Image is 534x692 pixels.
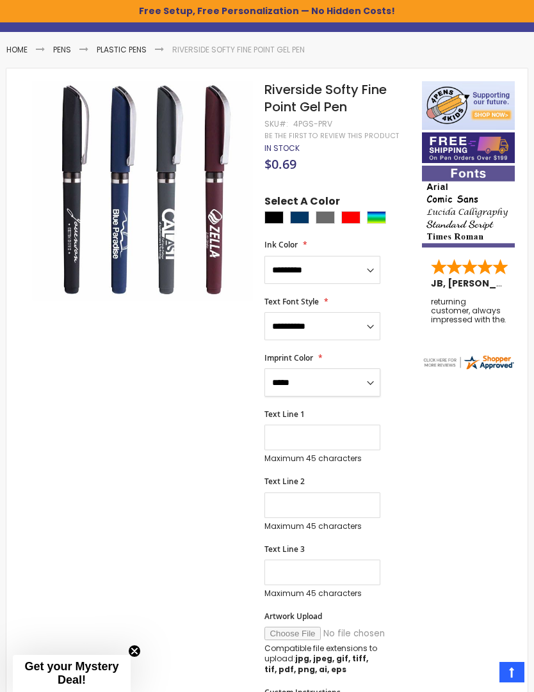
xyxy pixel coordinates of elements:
img: 4pens.com widget logo [422,354,515,371]
img: font-personalization-examples [422,166,515,248]
div: Navy Blue [290,211,309,224]
span: JB, [PERSON_NAME] [431,277,532,290]
a: 4pens.com certificate URL [422,363,515,374]
span: Text Line 2 [264,476,305,487]
span: In stock [264,143,300,153]
span: Text Font Style [264,296,319,307]
div: Grey [316,211,335,224]
a: Plastic Pens [97,44,147,55]
div: Red [341,211,360,224]
span: Text Line 1 [264,409,305,420]
span: Artwork Upload [264,611,322,622]
div: returning customer, always impressed with the quality of products and excelent service, will retu... [431,297,506,325]
a: Pens [53,44,71,55]
strong: jpg, jpeg, gif, tiff, tif, pdf, png, ai, eps [264,653,368,674]
div: 4PGS-PRV [293,119,332,129]
span: $0.69 [264,155,296,173]
img: 4pens 4 kids [422,81,515,130]
span: Ink Color [264,239,298,250]
div: Assorted [367,211,386,224]
p: Maximum 45 characters [264,453,380,464]
span: Riverside Softy Fine Point Gel Pen [264,81,387,116]
span: Get your Mystery Deal! [24,660,118,686]
p: Maximum 45 characters [264,521,380,531]
span: Imprint Color [264,352,313,363]
a: Be the first to review this product [264,131,399,141]
li: Riverside Softy Fine Point Gel Pen [172,45,305,55]
div: Get your Mystery Deal!Close teaser [13,655,131,692]
strong: SKU [264,118,288,129]
span: Text Line 3 [264,544,305,554]
button: Close teaser [128,645,141,657]
a: Home [6,44,28,55]
a: Top [499,662,524,682]
img: Free shipping on orders over $199 [422,132,515,163]
p: Compatible file extensions to upload: [264,643,380,675]
img: Riverside Softy Fine Point Gel Pen [32,80,253,301]
div: Black [264,211,284,224]
div: Availability [264,143,300,153]
p: Maximum 45 characters [264,588,380,599]
span: Select A Color [264,194,340,212]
